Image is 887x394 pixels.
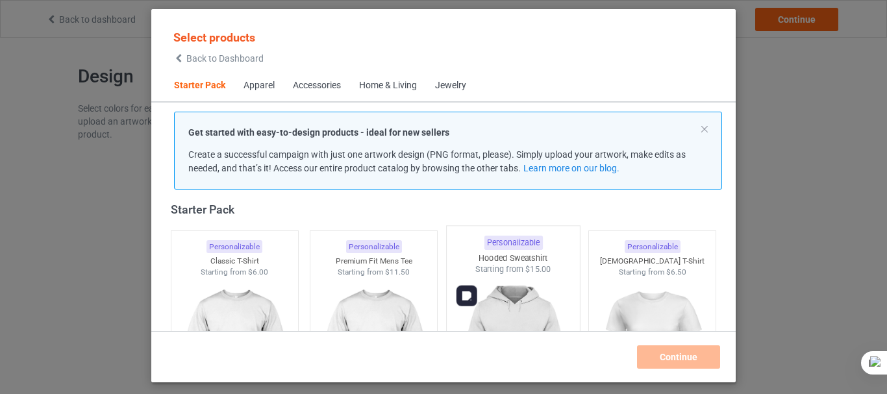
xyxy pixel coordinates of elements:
[385,267,410,277] span: $11.50
[447,252,580,264] div: Hooded Sweatshirt
[447,264,580,275] div: Starting from
[188,149,686,173] span: Create a successful campaign with just one artwork design (PNG format, please). Simply upload you...
[165,70,234,101] span: Starter Pack
[188,127,449,138] strong: Get started with easy-to-design products - ideal for new sellers
[244,79,275,92] div: Apparel
[248,267,268,277] span: $6.00
[186,53,264,64] span: Back to Dashboard
[310,256,437,267] div: Premium Fit Mens Tee
[589,267,716,278] div: Starting from
[666,267,686,277] span: $6.50
[484,236,542,250] div: Personalizable
[206,240,262,254] div: Personalizable
[525,264,551,274] span: $15.00
[346,240,402,254] div: Personalizable
[435,79,466,92] div: Jewelry
[171,256,298,267] div: Classic T-Shirt
[171,267,298,278] div: Starting from
[293,79,341,92] div: Accessories
[173,31,255,44] span: Select products
[359,79,417,92] div: Home & Living
[589,256,716,267] div: [DEMOGRAPHIC_DATA] T-Shirt
[171,202,722,217] div: Starter Pack
[310,267,437,278] div: Starting from
[625,240,681,254] div: Personalizable
[523,163,619,173] a: Learn more on our blog.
